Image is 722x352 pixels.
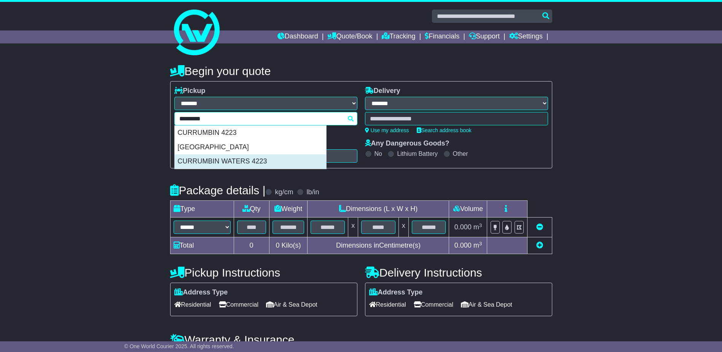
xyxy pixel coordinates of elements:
[174,87,206,95] label: Pickup
[398,218,408,237] td: x
[174,299,211,310] span: Residential
[425,30,459,43] a: Financials
[266,299,317,310] span: Air & Sea Depot
[473,223,482,231] span: m
[170,184,266,197] h4: Package details |
[234,201,269,218] td: Qty
[454,223,472,231] span: 0.000
[175,154,326,169] div: CURRUMBIN WATERS 4223
[365,139,449,148] label: Any Dangerous Goods?
[175,126,326,140] div: CURRUMBIN 4223
[365,127,409,133] a: Use my address
[479,222,482,228] sup: 3
[175,140,326,155] div: [GEOGRAPHIC_DATA]
[170,266,357,279] h4: Pickup Instructions
[375,150,382,157] label: No
[365,266,552,279] h4: Delivery Instructions
[219,299,258,310] span: Commercial
[414,299,453,310] span: Commercial
[473,242,482,249] span: m
[269,237,308,254] td: Kilo(s)
[509,30,543,43] a: Settings
[234,237,269,254] td: 0
[397,150,438,157] label: Lithium Battery
[369,299,406,310] span: Residential
[479,241,482,246] sup: 3
[170,237,234,254] td: Total
[275,188,293,197] label: kg/cm
[369,288,423,297] label: Address Type
[174,288,228,297] label: Address Type
[461,299,512,310] span: Air & Sea Depot
[276,242,279,249] span: 0
[308,237,449,254] td: Dimensions in Centimetre(s)
[348,218,358,237] td: x
[170,65,552,77] h4: Begin your quote
[469,30,500,43] a: Support
[417,127,472,133] a: Search address book
[174,112,357,125] typeahead: Please provide city
[327,30,372,43] a: Quote/Book
[536,242,543,249] a: Add new item
[453,150,468,157] label: Other
[306,188,319,197] label: lb/in
[170,333,552,346] h4: Warranty & Insurance
[449,201,487,218] td: Volume
[454,242,472,249] span: 0.000
[536,223,543,231] a: Remove this item
[124,343,234,349] span: © One World Courier 2025. All rights reserved.
[269,201,308,218] td: Weight
[277,30,318,43] a: Dashboard
[170,201,234,218] td: Type
[382,30,415,43] a: Tracking
[308,201,449,218] td: Dimensions (L x W x H)
[365,87,400,95] label: Delivery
